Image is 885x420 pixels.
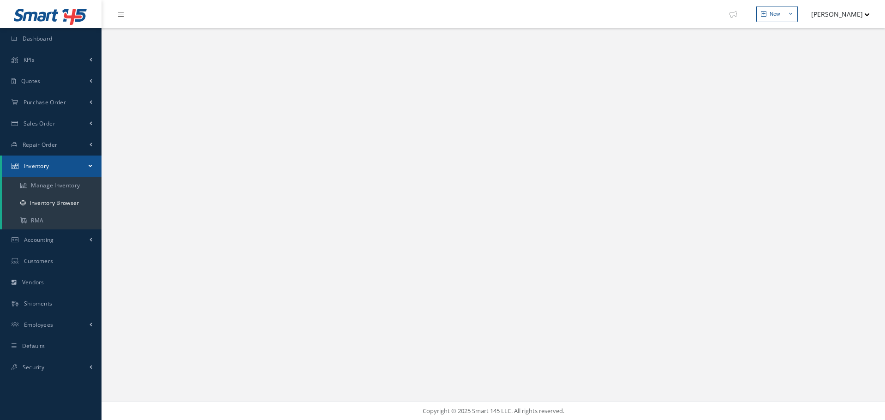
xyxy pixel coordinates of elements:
[24,120,55,127] span: Sales Order
[770,10,780,18] div: New
[2,194,102,212] a: Inventory Browser
[24,162,49,170] span: Inventory
[24,98,66,106] span: Purchase Order
[23,363,44,371] span: Security
[23,141,58,149] span: Repair Order
[111,407,876,416] div: Copyright © 2025 Smart 145 LLC. All rights reserved.
[24,321,54,329] span: Employees
[22,342,45,350] span: Defaults
[24,56,35,64] span: KPIs
[756,6,798,22] button: New
[2,177,102,194] a: Manage Inventory
[24,300,53,307] span: Shipments
[22,278,44,286] span: Vendors
[21,77,41,85] span: Quotes
[802,5,870,23] button: [PERSON_NAME]
[24,257,54,265] span: Customers
[2,212,102,229] a: RMA
[2,156,102,177] a: Inventory
[23,35,53,42] span: Dashboard
[24,236,54,244] span: Accounting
